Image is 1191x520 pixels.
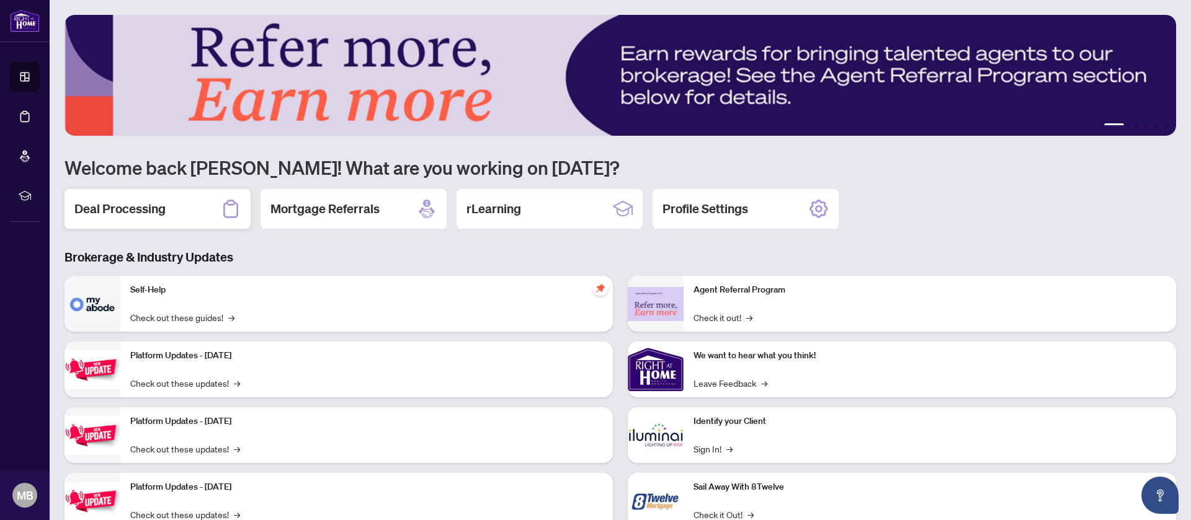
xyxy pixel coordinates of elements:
button: 5 [1159,123,1164,128]
img: logo [10,9,40,32]
h1: Welcome back [PERSON_NAME]! What are you working on [DATE]? [65,156,1176,179]
p: Identify your Client [694,415,1166,428]
p: We want to hear what you think! [694,349,1166,363]
h3: Brokerage & Industry Updates [65,249,1176,266]
span: pushpin [593,281,608,296]
p: Platform Updates - [DATE] [130,480,603,494]
button: 3 [1139,123,1144,128]
span: → [761,376,767,390]
span: → [726,442,733,456]
p: Self-Help [130,283,603,297]
span: → [228,311,234,324]
a: Leave Feedback→ [694,376,767,390]
img: Slide 0 [65,15,1176,136]
img: Identify your Client [628,407,684,463]
a: Sign In!→ [694,442,733,456]
img: Platform Updates - July 21, 2025 [65,350,120,389]
img: Agent Referral Program [628,287,684,321]
h2: Profile Settings [662,200,748,218]
a: Check out these guides!→ [130,311,234,324]
a: Check it out!→ [694,311,752,324]
img: Platform Updates - July 8, 2025 [65,416,120,455]
span: MB [17,487,33,504]
img: Self-Help [65,276,120,332]
p: Sail Away With 8Twelve [694,480,1166,494]
span: → [234,442,240,456]
span: → [746,311,752,324]
h2: Deal Processing [74,200,166,218]
h2: rLearning [466,200,521,218]
a: Check out these updates!→ [130,442,240,456]
p: Agent Referral Program [694,283,1166,297]
button: 1 [1104,123,1124,128]
a: Check out these updates!→ [130,376,240,390]
p: Platform Updates - [DATE] [130,415,603,428]
button: 2 [1129,123,1134,128]
img: We want to hear what you think! [628,342,684,397]
span: → [234,376,240,390]
button: 4 [1149,123,1154,128]
h2: Mortgage Referrals [270,200,380,218]
button: Open asap [1141,477,1179,514]
p: Platform Updates - [DATE] [130,349,603,363]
